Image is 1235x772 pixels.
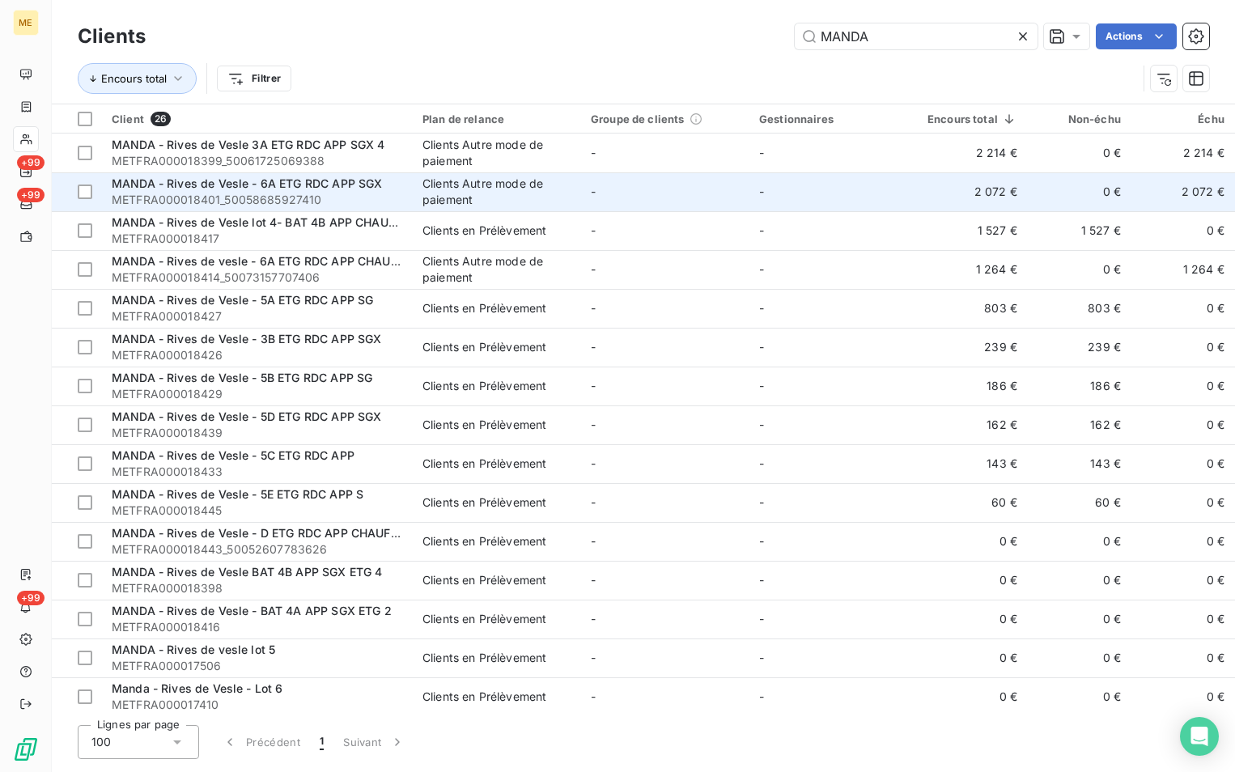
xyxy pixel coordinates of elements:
button: Encours total [78,63,197,94]
span: Groupe de clients [591,112,685,125]
td: 0 € [918,600,1027,638]
span: METFRA000017410 [112,697,403,713]
td: 0 € [1131,367,1234,405]
span: - [591,185,596,198]
td: 1 527 € [1027,211,1131,250]
span: - [759,495,764,509]
td: 239 € [1027,328,1131,367]
td: 0 € [1131,483,1234,522]
span: - [591,340,596,354]
div: Clients en Prélèvement [422,339,546,355]
td: 239 € [918,328,1027,367]
span: +99 [17,155,45,170]
div: Clients en Prélèvement [422,533,546,549]
td: 0 € [1131,211,1234,250]
span: METFRA000018445 [112,503,403,519]
span: - [591,651,596,664]
a: +99 [13,191,38,217]
span: - [591,612,596,626]
span: Encours total [101,72,167,85]
span: - [591,689,596,703]
td: 0 € [1027,638,1131,677]
span: - [591,223,596,237]
span: - [759,223,764,237]
span: - [759,612,764,626]
div: Clients en Prélèvement [422,417,546,433]
td: 0 € [1027,250,1131,289]
td: 0 € [1027,561,1131,600]
span: METFRA000018443_50052607783626 [112,541,403,558]
span: MANDA - Rives de Vesle - 3B ETG RDC APP SGX [112,332,381,346]
img: Logo LeanPay [13,736,39,762]
div: Clients Autre mode de paiement [422,253,571,286]
button: Précédent [212,725,310,759]
span: MANDA - Rives de Vesle BAT 4B APP SGX ETG 4 [112,565,382,579]
td: 186 € [1027,367,1131,405]
div: Clients en Prélèvement [422,456,546,472]
td: 162 € [1027,405,1131,444]
td: 0 € [1131,638,1234,677]
td: 2 214 € [1131,134,1234,172]
span: - [591,573,596,587]
td: 0 € [918,677,1027,716]
span: METFRA000018426 [112,347,403,363]
span: - [759,534,764,548]
span: - [759,301,764,315]
span: - [759,262,764,276]
span: - [591,456,596,470]
span: MANDA - Rives de vesle - 6A ETG RDC APP CHAUFFE [112,254,410,268]
span: - [759,418,764,431]
td: 0 € [1131,405,1234,444]
td: 0 € [1131,600,1234,638]
div: Clients en Prélèvement [422,378,546,394]
div: Clients en Prélèvement [422,494,546,511]
span: - [759,651,764,664]
span: 26 [151,112,171,126]
td: 60 € [918,483,1027,522]
td: 1 264 € [918,250,1027,289]
span: MANDA - Rives de Vesle - 5B ETG RDC APP SG [112,371,372,384]
button: 1 [310,725,333,759]
div: Encours total [927,112,1017,125]
td: 803 € [1027,289,1131,328]
td: 0 € [1131,289,1234,328]
span: - [759,185,764,198]
div: Clients en Prélèvement [422,650,546,666]
td: 2 214 € [918,134,1027,172]
td: 143 € [918,444,1027,483]
span: +99 [17,188,45,202]
span: MANDA - Rives de vesle lot 5 [112,643,275,656]
td: 0 € [918,638,1027,677]
span: +99 [17,591,45,605]
div: Clients en Prélèvement [422,689,546,705]
input: Rechercher [795,23,1038,49]
span: - [759,146,764,159]
div: Clients en Prélèvement [422,223,546,239]
span: MANDA - Rives de Vesle 3A ETG RDC APP SGX 4 [112,138,384,151]
span: 1 [320,734,324,750]
td: 0 € [1131,522,1234,561]
td: 1 527 € [918,211,1027,250]
td: 0 € [1131,677,1234,716]
div: Échu [1140,112,1224,125]
div: Clients en Prélèvement [422,300,546,316]
span: - [591,301,596,315]
span: METFRA000018399_50061725069388 [112,153,403,169]
div: Open Intercom Messenger [1180,717,1219,756]
td: 2 072 € [1131,172,1234,211]
span: METFRA000018414_50073157707406 [112,269,403,286]
td: 803 € [918,289,1027,328]
button: Filtrer [217,66,291,91]
td: 1 264 € [1131,250,1234,289]
div: Plan de relance [422,112,571,125]
span: MANDA - Rives de Vesle - 6A ETG RDC APP SGX [112,176,382,190]
td: 0 € [918,561,1027,600]
span: - [591,146,596,159]
span: Manda - Rives de Vesle - Lot 6 [112,681,283,695]
div: Clients Autre mode de paiement [422,176,571,208]
span: 100 [91,734,111,750]
span: MANDA - Rives de Vesle - 5E ETG RDC APP S [112,487,363,501]
td: 0 € [1131,561,1234,600]
span: MANDA - Rives de Vesle lot 4- BAT 4B APP CHAUFFE E [112,215,418,229]
button: Suivant [333,725,415,759]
